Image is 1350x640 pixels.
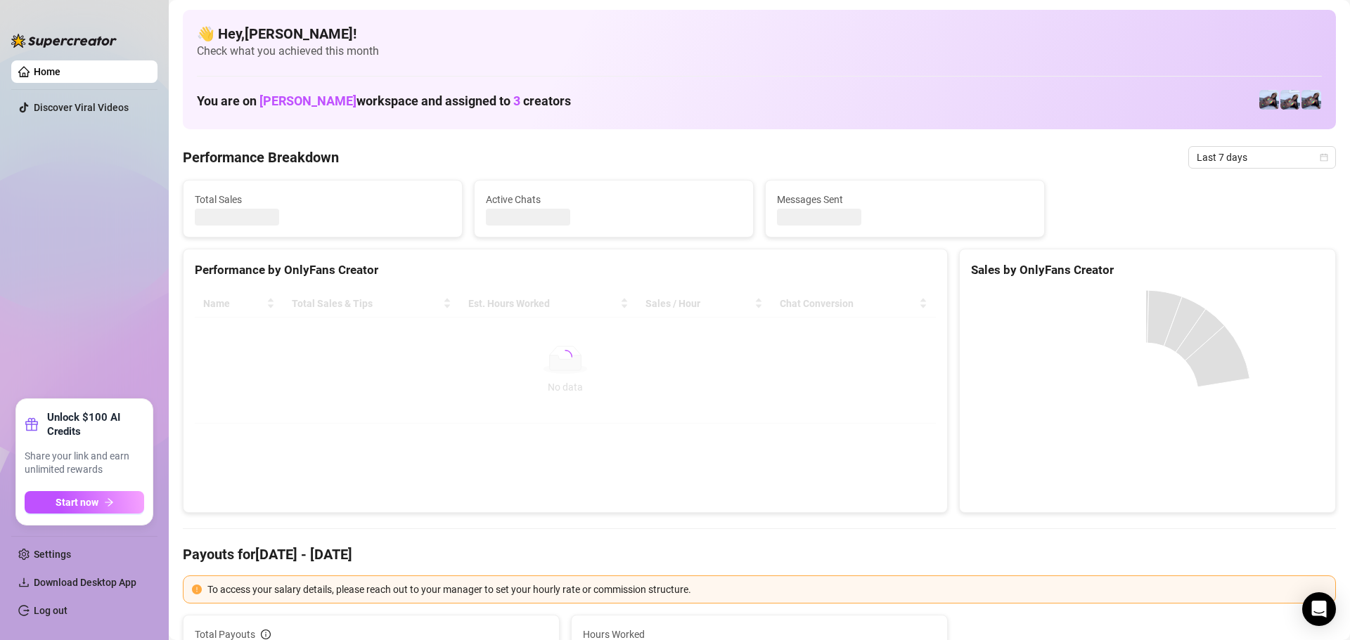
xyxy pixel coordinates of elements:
h4: Payouts for [DATE] - [DATE] [183,544,1336,564]
div: Performance by OnlyFans Creator [195,261,936,280]
span: gift [25,417,39,431]
span: Last 7 days [1197,147,1327,168]
span: Messages Sent [777,192,1033,207]
span: download [18,577,30,588]
img: UNCENSORED [1280,90,1300,110]
span: Share your link and earn unlimited rewards [25,450,144,477]
span: [PERSON_NAME] [259,93,356,108]
button: Start nowarrow-right [25,491,144,514]
span: Download Desktop App [34,577,136,588]
h4: Performance Breakdown [183,148,339,167]
img: 19 [1259,90,1279,110]
span: info-circle [261,629,271,639]
a: Discover Viral Videos [34,102,129,113]
div: To access your salary details, please reach out to your manager to set your hourly rate or commis... [207,582,1327,597]
span: Check what you achieved this month [197,44,1322,59]
a: Home [34,66,60,77]
span: arrow-right [104,497,114,507]
span: 3 [513,93,520,108]
span: calendar [1320,153,1328,162]
a: Log out [34,605,67,616]
span: Total Sales [195,192,451,207]
span: loading [555,347,574,366]
img: logo-BBDzfeDw.svg [11,34,117,48]
span: Active Chats [486,192,742,207]
h4: 👋 Hey, [PERSON_NAME] ! [197,24,1322,44]
span: exclamation-circle [192,585,202,594]
img: PETITE [1301,90,1321,110]
a: Settings [34,549,71,560]
div: Sales by OnlyFans Creator [971,261,1324,280]
span: Start now [56,497,98,508]
div: Open Intercom Messenger [1302,592,1336,626]
h1: You are on workspace and assigned to creators [197,93,571,109]
strong: Unlock $100 AI Credits [47,410,144,438]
